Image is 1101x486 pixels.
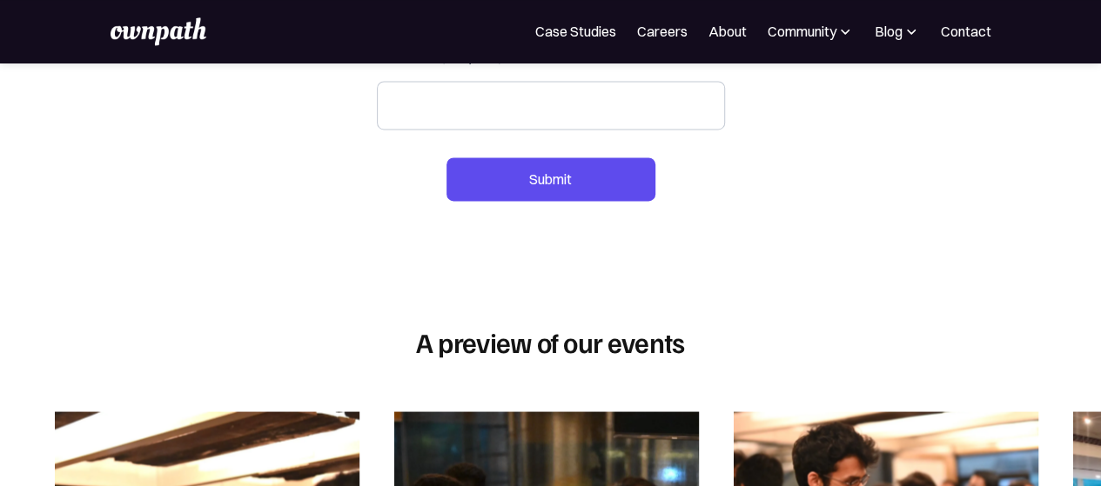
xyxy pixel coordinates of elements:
[875,21,920,42] div: Blog
[535,21,616,42] a: Case Studies
[416,325,684,358] h3: A preview of our events
[941,21,991,42] a: Contact
[768,21,854,42] div: Community
[637,21,688,42] a: Careers
[708,21,747,42] a: About
[875,21,903,42] div: Blog
[768,21,836,42] div: Community
[446,157,655,201] input: Submit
